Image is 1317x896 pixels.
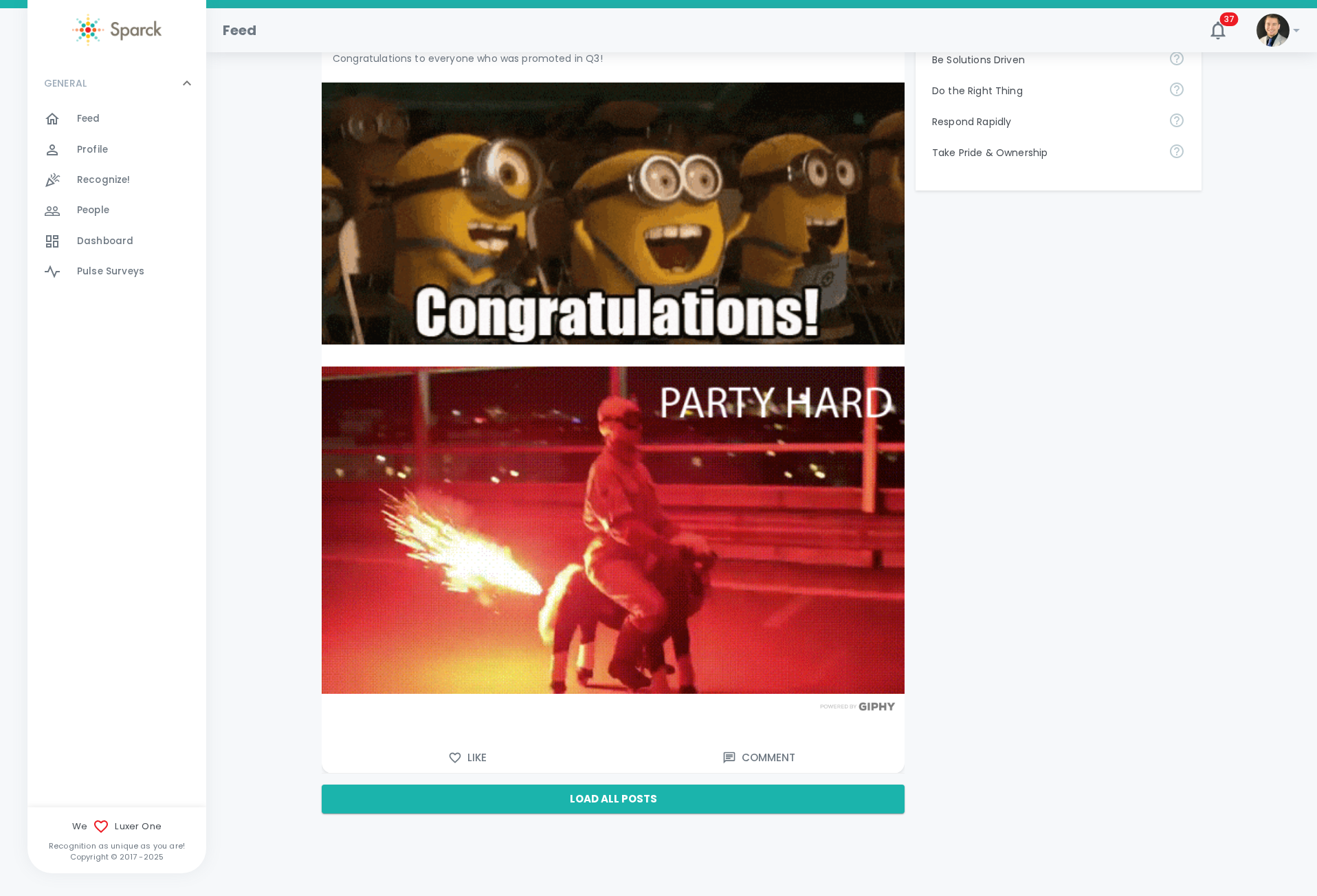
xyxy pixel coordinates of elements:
[322,785,905,813] button: Load All Posts
[72,14,162,46] img: Sparck logo
[932,84,1158,98] p: Do the Right Thing
[1202,14,1235,47] button: 37
[932,115,1158,129] p: Respond Rapidly
[27,104,206,134] a: Feed
[1257,14,1290,47] img: Picture of Stefono
[77,265,144,278] span: Pulse Surveys
[27,165,206,195] a: Recognize!
[27,851,206,862] p: Copyright © 2017 - 2025
[27,195,206,226] a: People
[27,256,206,287] a: Pulse Surveys
[1169,143,1185,160] svg: Take Pride & Ownership
[322,743,613,772] button: Like
[77,173,131,187] span: Recognize!
[27,226,206,256] a: Dashboard
[27,135,206,165] a: Profile
[932,53,1158,67] p: Be Solutions Driven
[77,143,108,157] span: Profile
[613,743,905,772] button: Comment
[223,19,257,41] h1: Feed
[1169,50,1185,67] svg: Be Solutions Driven
[27,14,206,46] a: Sparck logo
[27,63,206,104] div: GENERAL
[77,112,100,126] span: Feed
[322,83,905,345] img: https://media0.giphy.com/media/v1.Y2lkPTc5MGI3NjExdTNhY2ZmNnE1bWVjdzd6cDZzeGI2dGlmenJ3aTYwZ3lsNjZ...
[77,204,109,217] span: People
[932,146,1158,160] p: Take Pride & Ownership
[44,76,87,90] p: GENERAL
[1220,12,1239,26] span: 37
[77,234,133,248] span: Dashboard
[27,818,206,835] span: We Luxer One
[27,104,206,292] div: GENERAL
[1169,81,1185,98] svg: Do the Right Thing
[27,840,206,851] p: Recognition as unique as you are!
[817,702,899,711] img: Powered by GIPHY
[1169,112,1185,129] svg: Respond Rapidly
